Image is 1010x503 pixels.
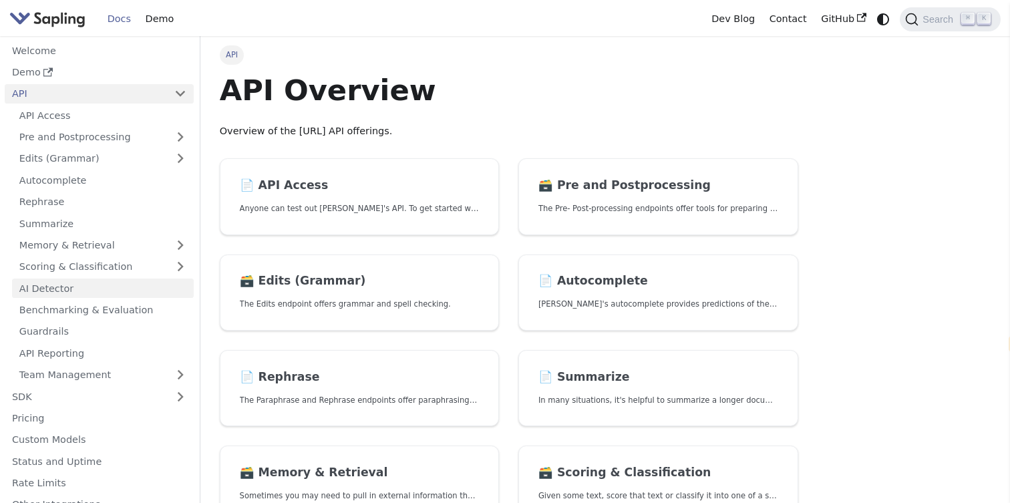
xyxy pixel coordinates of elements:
h2: Edits (Grammar) [240,274,480,289]
a: API [5,84,167,104]
a: Edits (Grammar) [12,149,194,168]
a: Demo [5,63,194,82]
button: Expand sidebar category 'SDK' [167,387,194,406]
nav: Breadcrumbs [220,45,798,64]
a: Scoring & Classification [12,257,194,277]
a: Guardrails [12,322,194,341]
p: Overview of the [URL] API offerings. [220,124,798,140]
a: 🗃️ Pre and PostprocessingThe Pre- Post-processing endpoints offer tools for preparing your text d... [518,158,798,235]
a: API Reporting [12,343,194,363]
h1: API Overview [220,72,798,108]
p: The Pre- Post-processing endpoints offer tools for preparing your text data for ingestation as we... [538,202,778,215]
a: AI Detector [12,279,194,298]
a: 📄️ RephraseThe Paraphrase and Rephrase endpoints offer paraphrasing for particular styles. [220,350,500,427]
span: Search [918,14,961,25]
a: Autocomplete [12,170,194,190]
a: Sapling.ai [9,9,90,29]
h2: Rephrase [240,370,480,385]
h2: Summarize [538,370,778,385]
button: Collapse sidebar category 'API' [167,84,194,104]
h2: Pre and Postprocessing [538,178,778,193]
a: Memory & Retrieval [12,236,194,255]
a: 📄️ Autocomplete[PERSON_NAME]'s autocomplete provides predictions of the next few characters or words [518,255,798,331]
a: 📄️ API AccessAnyone can test out [PERSON_NAME]'s API. To get started with the API, simply: [220,158,500,235]
a: Demo [138,9,181,29]
h2: Scoring & Classification [538,466,778,480]
p: The Edits endpoint offers grammar and spell checking. [240,298,480,311]
a: Team Management [12,365,194,385]
h2: Autocomplete [538,274,778,289]
p: Sometimes you may need to pull in external information that doesn't fit in the context size of an... [240,490,480,502]
kbd: ⌘ [961,13,975,25]
h2: API Access [240,178,480,193]
img: Sapling.ai [9,9,86,29]
span: API [220,45,244,64]
a: Pre and Postprocessing [12,128,194,147]
a: Rephrase [12,192,194,212]
p: The Paraphrase and Rephrase endpoints offer paraphrasing for particular styles. [240,394,480,407]
a: Rate Limits [5,474,194,493]
p: Given some text, score that text or classify it into one of a set of pre-specified categories. [538,490,778,502]
a: Welcome [5,41,194,60]
a: Custom Models [5,430,194,450]
p: Sapling's autocomplete provides predictions of the next few characters or words [538,298,778,311]
a: 📄️ SummarizeIn many situations, it's helpful to summarize a longer document into a shorter, more ... [518,350,798,427]
kbd: K [977,13,991,25]
h2: Memory & Retrieval [240,466,480,480]
button: Search (Command+K) [900,7,1000,31]
a: Contact [762,9,814,29]
a: Dev Blog [704,9,762,29]
a: Benchmarking & Evaluation [12,301,194,320]
p: Anyone can test out Sapling's API. To get started with the API, simply: [240,202,480,215]
a: GitHub [814,9,873,29]
button: Switch between dark and light mode (currently system mode) [874,9,893,29]
a: Status and Uptime [5,452,194,471]
a: Pricing [5,409,194,428]
a: 🗃️ Edits (Grammar)The Edits endpoint offers grammar and spell checking. [220,255,500,331]
a: Docs [100,9,138,29]
a: Summarize [12,214,194,233]
p: In many situations, it's helpful to summarize a longer document into a shorter, more easily diges... [538,394,778,407]
a: SDK [5,387,167,406]
a: API Access [12,106,194,125]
